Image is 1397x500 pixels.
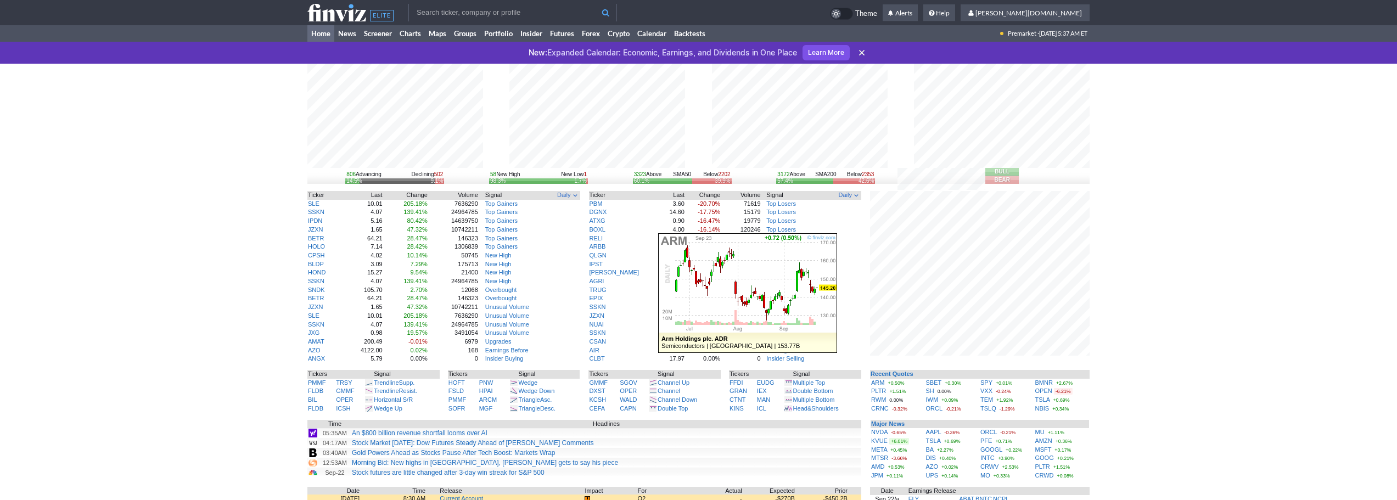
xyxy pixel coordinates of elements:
a: Top Losers [766,226,796,233]
a: Screener [360,25,396,42]
a: PMMF [308,379,326,386]
a: Maps [425,25,450,42]
a: Backtests [670,25,709,42]
a: Unusual Volume [485,329,529,336]
a: Major News [871,420,905,427]
a: JPM [871,472,883,479]
div: Advancing [346,171,381,178]
td: 7636290 [428,200,479,209]
a: AZO [926,463,939,470]
a: PLTR [1035,463,1050,470]
a: SSKN [308,321,324,328]
a: New High [485,252,512,259]
a: VXX [980,387,992,394]
a: NVDA [871,429,888,435]
span: Theme [855,8,877,20]
a: ICL [757,405,766,412]
a: SSKN [590,304,606,310]
a: BA [926,446,934,453]
span: Signal [485,191,502,200]
a: Insider [517,25,546,42]
a: Double Top [658,405,688,412]
a: SSKN [308,278,324,284]
span: 28.47% [407,295,427,301]
a: BOXL [590,226,605,233]
b: Arm Holdings plc. ADR [661,335,834,342]
a: JZXN [308,226,323,233]
a: MGF [479,405,492,412]
td: 0.90 [661,217,685,226]
button: Bull [985,168,1019,176]
td: 24964785 [428,321,479,329]
a: TEM [980,396,993,403]
div: 9.1% [431,178,444,183]
a: AMZN [1035,437,1052,444]
div: Above [777,171,805,178]
a: JXG [308,329,319,336]
a: PFE [980,437,992,444]
a: SSKN [590,329,606,336]
span: 10.14% [407,252,427,259]
a: SGOV [620,379,637,386]
a: FFDI [730,379,743,386]
a: OPER [620,387,637,394]
a: META [871,446,887,453]
span: -16.47% [698,217,720,224]
td: 3.60 [661,200,685,209]
a: New High [485,269,512,276]
a: BETR [308,235,324,241]
a: Portfolio [480,25,517,42]
a: Overbought [485,295,517,301]
span: Premarket · [1008,25,1039,42]
a: Unusual Volume [485,304,529,310]
a: MTSR [871,454,888,461]
span: -17.75% [698,209,720,215]
span: 28.42% [407,243,427,250]
span: 205.18% [403,312,427,319]
a: ARM [871,379,884,386]
a: TSLQ [980,405,996,412]
div: SMA200 [776,171,875,178]
td: 1.65 [341,303,383,312]
td: 10742211 [428,303,479,312]
a: SLE [308,312,319,319]
a: SBET [926,379,942,386]
span: 2.70% [411,286,428,293]
td: 7636290 [428,312,479,321]
td: 71619 [721,200,761,209]
a: Unusual Volume [485,312,529,319]
a: KCSH [589,396,606,403]
a: RELI [590,235,603,241]
span: Daily [839,191,852,200]
a: CRWV [980,463,998,470]
div: New High [490,171,520,178]
span: New: [529,48,547,57]
a: SNDK [308,286,325,293]
a: TSLA [1035,396,1050,403]
th: Last [341,191,383,200]
td: 10.01 [341,312,383,321]
a: JZXN [308,304,323,310]
a: [PERSON_NAME][DOMAIN_NAME] [961,4,1090,22]
a: HOLO [308,243,325,250]
a: Alerts [883,4,918,22]
span: 9.54% [411,269,428,276]
span: 502 [434,171,444,177]
th: Change [685,191,721,200]
span: [PERSON_NAME][DOMAIN_NAME] [975,9,1082,17]
td: 3.09 [341,260,383,269]
img: chart.ashx [659,234,837,333]
span: 139.41% [403,278,427,284]
div: 60.1% [634,178,649,183]
a: GMMF [336,387,355,394]
a: Top Losers [766,200,796,207]
a: PBM [590,200,603,207]
td: 15179 [721,208,761,217]
th: Volume [428,191,479,200]
span: 19.57% [407,329,427,336]
td: 21400 [428,268,479,277]
span: 139.41% [403,321,427,328]
a: ORCL [980,429,997,435]
td: 7.14 [341,243,383,251]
